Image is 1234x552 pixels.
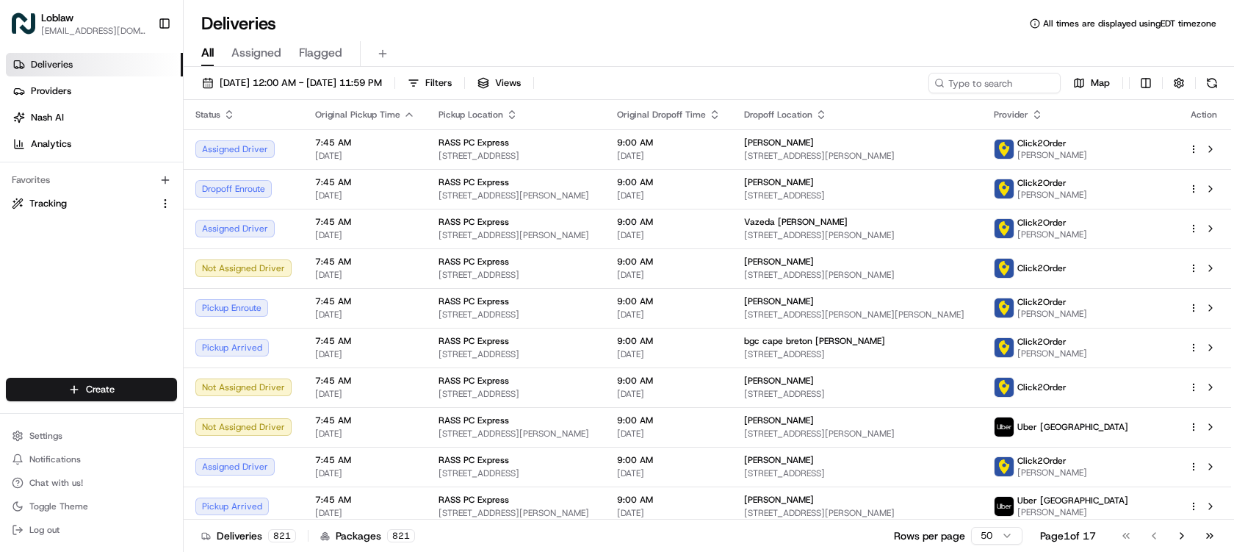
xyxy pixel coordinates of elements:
div: Favorites [6,168,177,192]
input: Type to search [928,73,1061,93]
span: [STREET_ADDRESS][PERSON_NAME] [439,507,593,519]
button: LoblawLoblaw[EMAIL_ADDRESS][DOMAIN_NAME] [6,6,152,41]
span: Dropoff Location [744,109,812,121]
button: Log out [6,520,177,540]
span: [DATE] [315,309,415,320]
img: profile_click2order_cartwheel.png [995,179,1014,198]
span: [DATE] [617,467,721,479]
span: [STREET_ADDRESS][PERSON_NAME] [744,229,970,241]
div: 821 [268,529,296,542]
span: [DATE] [617,269,721,281]
div: 821 [387,529,415,542]
span: RASS PC Express [439,415,509,426]
span: [PERSON_NAME] [744,137,814,148]
span: Filters [425,76,452,90]
span: 7:45 AM [315,375,415,387]
span: Click2Order [1017,137,1067,149]
span: [DATE] [617,428,721,440]
span: RASS PC Express [439,295,509,307]
span: 7:45 AM [315,415,415,426]
img: uber-new-logo.jpeg [995,497,1014,516]
span: 7:45 AM [315,295,415,307]
span: [DATE] [315,150,415,162]
span: All [201,44,214,62]
span: Click2Order [1017,177,1067,189]
span: RASS PC Express [439,454,509,466]
a: Providers [6,79,183,103]
span: [DATE] [617,507,721,519]
span: [DATE] [315,428,415,440]
img: profile_click2order_cartwheel.png [995,219,1014,238]
button: Tracking [6,192,177,215]
span: [DATE] [617,229,721,241]
span: RASS PC Express [439,494,509,506]
span: 9:00 AM [617,256,721,268]
span: Click2Order [1017,455,1067,467]
span: Deliveries [31,58,73,71]
a: Deliveries [6,53,183,76]
button: Notifications [6,449,177,470]
span: 9:00 AM [617,216,721,228]
span: Log out [29,524,59,536]
span: Click2Order [1017,296,1067,308]
span: Click2Order [1017,381,1067,393]
span: [STREET_ADDRESS][PERSON_NAME][PERSON_NAME] [744,309,970,320]
span: Flagged [299,44,342,62]
span: [DATE] [315,388,415,400]
span: Providers [31,85,71,98]
span: [DATE] [315,507,415,519]
span: [DATE] [315,229,415,241]
button: Refresh [1202,73,1222,93]
span: [STREET_ADDRESS][PERSON_NAME] [744,150,970,162]
span: 9:00 AM [617,335,721,347]
img: Loblaw [12,12,35,35]
span: Uber [GEOGRAPHIC_DATA] [1017,495,1128,506]
span: [DATE] [315,467,415,479]
span: [DATE] [617,309,721,320]
span: Click2Order [1017,217,1067,229]
span: [PERSON_NAME] [744,295,814,307]
span: 9:00 AM [617,494,721,506]
span: [STREET_ADDRESS] [744,348,970,360]
button: Toggle Theme [6,496,177,517]
span: [DATE] 12:00 AM - [DATE] 11:59 PM [220,76,382,90]
span: [STREET_ADDRESS][PERSON_NAME] [744,507,970,519]
button: Loblaw [41,10,73,25]
span: [STREET_ADDRESS] [744,190,970,201]
span: 7:45 AM [315,335,415,347]
span: 9:00 AM [617,375,721,387]
span: Create [86,383,115,396]
span: Pickup Location [439,109,503,121]
span: RASS PC Express [439,256,509,268]
span: [STREET_ADDRESS][PERSON_NAME] [439,428,593,440]
span: [PERSON_NAME] [744,454,814,466]
button: Views [471,73,527,93]
span: [PERSON_NAME] [744,375,814,387]
span: [STREET_ADDRESS] [744,388,970,400]
span: Click2Order [1017,336,1067,348]
div: Page 1 of 17 [1040,528,1096,543]
span: [PERSON_NAME] [1017,348,1087,359]
span: RASS PC Express [439,216,509,228]
span: 9:00 AM [617,137,721,148]
a: Nash AI [6,106,183,129]
span: [PERSON_NAME] [744,176,814,188]
a: Tracking [12,197,154,210]
span: [STREET_ADDRESS][PERSON_NAME] [439,190,593,201]
span: [STREET_ADDRESS][PERSON_NAME] [439,229,593,241]
span: [STREET_ADDRESS][PERSON_NAME] [744,269,970,281]
span: Notifications [29,454,81,465]
span: [PERSON_NAME] [1017,467,1087,478]
span: Chat with us! [29,477,83,489]
button: [EMAIL_ADDRESS][DOMAIN_NAME] [41,25,146,37]
span: Nash AI [31,111,64,124]
span: [STREET_ADDRESS] [439,150,593,162]
span: RASS PC Express [439,335,509,347]
span: 9:00 AM [617,295,721,307]
span: 7:45 AM [315,137,415,148]
span: 7:45 AM [315,454,415,466]
span: Assigned [231,44,281,62]
span: [DATE] [315,348,415,360]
